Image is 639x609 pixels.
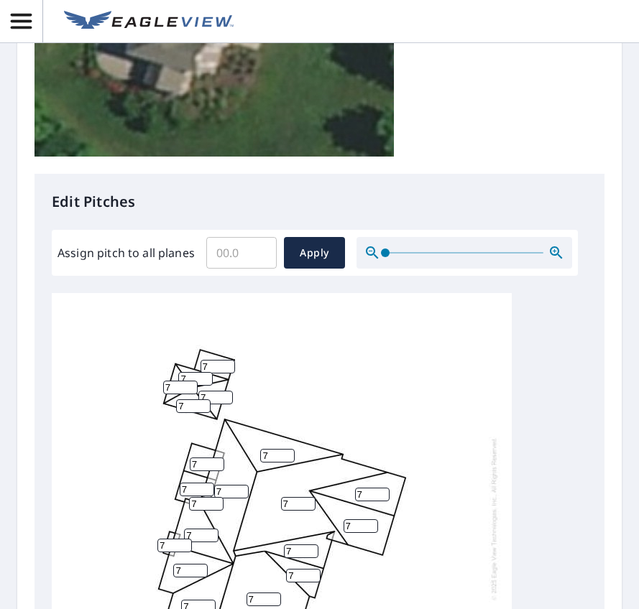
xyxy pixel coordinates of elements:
[206,233,277,273] input: 00.0
[64,11,234,32] img: EV Logo
[52,191,587,213] p: Edit Pitches
[58,244,195,261] label: Assign pitch to all planes
[284,237,345,269] button: Apply
[55,2,242,41] a: EV Logo
[295,244,334,262] span: Apply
